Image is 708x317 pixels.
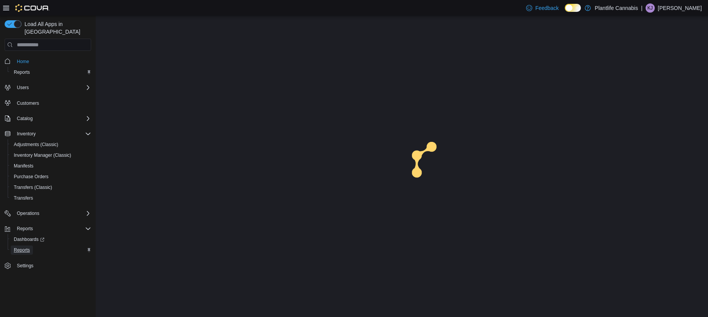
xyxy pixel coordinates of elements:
[11,183,55,192] a: Transfers (Classic)
[8,161,94,171] button: Manifests
[8,67,94,78] button: Reports
[565,4,581,12] input: Dark Mode
[17,226,33,232] span: Reports
[14,99,42,108] a: Customers
[21,20,91,36] span: Load All Apps in [GEOGRAPHIC_DATA]
[648,3,653,13] span: KJ
[11,183,91,192] span: Transfers (Classic)
[14,224,91,233] span: Reports
[8,171,94,182] button: Purchase Orders
[535,4,559,12] span: Feedback
[14,129,91,138] span: Inventory
[14,195,33,201] span: Transfers
[11,193,91,203] span: Transfers
[11,172,52,181] a: Purchase Orders
[402,136,459,193] img: cova-loader
[11,245,91,255] span: Reports
[14,114,36,123] button: Catalog
[14,236,44,242] span: Dashboards
[8,193,94,203] button: Transfers
[14,209,43,218] button: Operations
[11,161,91,171] span: Manifests
[14,98,91,108] span: Customers
[14,184,52,190] span: Transfers (Classic)
[11,140,61,149] a: Adjustments (Classic)
[17,85,29,91] span: Users
[14,141,58,148] span: Adjustments (Classic)
[14,163,33,169] span: Manifests
[14,261,36,270] a: Settings
[11,151,91,160] span: Inventory Manager (Classic)
[11,68,33,77] a: Reports
[11,235,91,244] span: Dashboards
[11,245,33,255] a: Reports
[11,140,91,149] span: Adjustments (Classic)
[14,83,91,92] span: Users
[14,152,71,158] span: Inventory Manager (Classic)
[8,182,94,193] button: Transfers (Classic)
[11,68,91,77] span: Reports
[11,151,74,160] a: Inventory Manager (Classic)
[14,209,91,218] span: Operations
[17,59,29,65] span: Home
[2,260,94,271] button: Settings
[523,0,562,16] a: Feedback
[15,4,49,12] img: Cova
[646,3,655,13] div: Kessa Jardine
[2,113,94,124] button: Catalog
[14,57,32,66] a: Home
[14,261,91,270] span: Settings
[14,129,39,138] button: Inventory
[14,114,91,123] span: Catalog
[2,55,94,67] button: Home
[2,98,94,109] button: Customers
[14,224,36,233] button: Reports
[8,150,94,161] button: Inventory Manager (Classic)
[11,193,36,203] a: Transfers
[14,247,30,253] span: Reports
[17,100,39,106] span: Customers
[17,115,33,122] span: Catalog
[641,3,643,13] p: |
[14,174,49,180] span: Purchase Orders
[14,69,30,75] span: Reports
[17,131,36,137] span: Inventory
[11,235,47,244] a: Dashboards
[17,263,33,269] span: Settings
[2,82,94,93] button: Users
[14,83,32,92] button: Users
[8,245,94,255] button: Reports
[14,56,91,66] span: Home
[5,52,91,291] nav: Complex example
[595,3,638,13] p: Plantlife Cannabis
[2,223,94,234] button: Reports
[8,234,94,245] a: Dashboards
[11,161,36,171] a: Manifests
[658,3,702,13] p: [PERSON_NAME]
[11,172,91,181] span: Purchase Orders
[17,210,39,216] span: Operations
[8,139,94,150] button: Adjustments (Classic)
[2,128,94,139] button: Inventory
[2,208,94,219] button: Operations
